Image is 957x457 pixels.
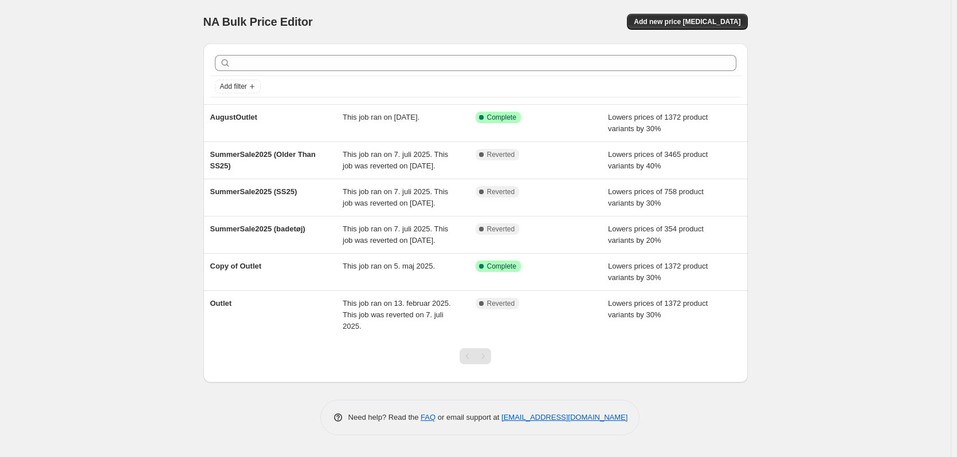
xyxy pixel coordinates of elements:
span: Complete [487,113,516,122]
span: Outlet [210,299,232,308]
span: Reverted [487,187,515,196]
span: SummerSale2025 (Older Than SS25) [210,150,316,170]
span: Lowers prices of 3465 product variants by 40% [608,150,708,170]
span: Reverted [487,150,515,159]
span: Reverted [487,299,515,308]
span: NA Bulk Price Editor [203,15,313,28]
span: SummerSale2025 (SS25) [210,187,297,196]
span: Need help? Read the [348,413,421,421]
button: Add new price [MEDICAL_DATA] [627,14,747,30]
span: AugustOutlet [210,113,257,121]
nav: Pagination [460,348,491,364]
span: or email support at [436,413,501,421]
span: Lowers prices of 1372 product variants by 30% [608,113,708,133]
span: Add filter [220,82,247,91]
span: Lowers prices of 1372 product variants by 30% [608,299,708,319]
span: This job ran on 7. juli 2025. This job was reverted on [DATE]. [343,187,448,207]
span: Lowers prices of 758 product variants by 30% [608,187,704,207]
span: SummerSale2025 (badetøj) [210,224,305,233]
span: This job ran on 5. maj 2025. [343,262,435,270]
span: Lowers prices of 354 product variants by 20% [608,224,704,245]
span: Lowers prices of 1372 product variants by 30% [608,262,708,282]
span: This job ran on 13. februar 2025. This job was reverted on 7. juli 2025. [343,299,451,330]
span: This job ran on 7. juli 2025. This job was reverted on [DATE]. [343,224,448,245]
span: This job ran on 7. juli 2025. This job was reverted on [DATE]. [343,150,448,170]
button: Add filter [215,80,261,93]
a: [EMAIL_ADDRESS][DOMAIN_NAME] [501,413,627,421]
a: FAQ [421,413,436,421]
span: Reverted [487,224,515,234]
span: Complete [487,262,516,271]
span: Add new price [MEDICAL_DATA] [634,17,740,26]
span: This job ran on [DATE]. [343,113,419,121]
span: Copy of Outlet [210,262,262,270]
